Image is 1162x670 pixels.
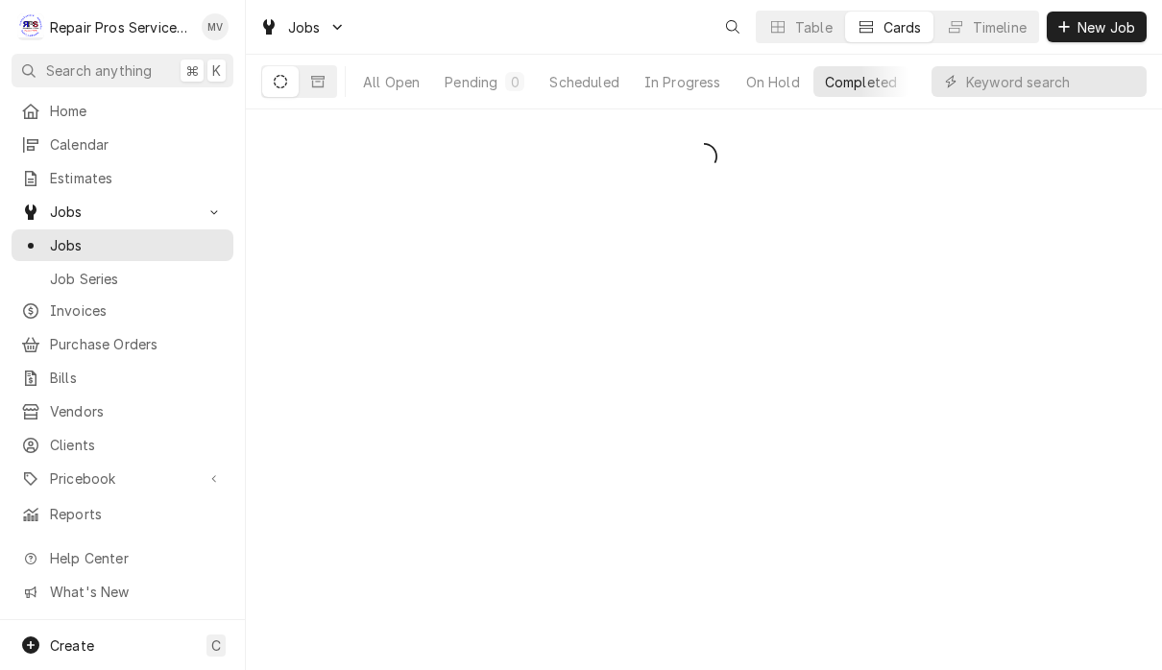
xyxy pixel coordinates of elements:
div: In Progress [644,72,721,92]
span: Jobs [288,17,321,37]
a: Home [12,95,233,127]
button: New Job [1047,12,1147,42]
span: Help Center [50,548,222,568]
a: Go to Jobs [12,196,233,227]
span: Bills [50,368,224,388]
a: Go to Help Center [12,542,233,574]
span: New Job [1074,17,1139,37]
span: Job Series [50,269,224,289]
div: Cards [884,17,922,37]
div: Repair Pros Services Inc [50,17,191,37]
div: Table [795,17,833,37]
a: Reports [12,498,233,530]
span: Pricebook [50,468,195,489]
input: Keyword search [966,66,1137,97]
a: Estimates [12,162,233,194]
a: Go to Jobs [252,12,353,43]
span: Create [50,637,94,654]
button: Open search [717,12,748,42]
span: Jobs [50,202,195,222]
span: Vendors [50,401,224,421]
div: Repair Pros Services Inc's Avatar [17,13,44,40]
a: Invoices [12,295,233,326]
a: Job Series [12,263,233,295]
span: Home [50,101,224,121]
a: Bills [12,362,233,394]
div: On Hold [746,72,800,92]
div: MV [202,13,229,40]
div: All Open [363,72,420,92]
div: Completed [825,72,897,92]
span: What's New [50,582,222,602]
div: Mindy Volker's Avatar [202,13,229,40]
span: Loading... [690,136,717,177]
a: Go to What's New [12,576,233,608]
a: Go to Pricebook [12,463,233,494]
span: K [212,60,221,81]
div: R [17,13,44,40]
div: Pending [445,72,497,92]
span: Jobs [50,235,224,255]
span: Reports [50,504,224,524]
a: Jobs [12,229,233,261]
span: Search anything [46,60,152,81]
div: Scheduled [549,72,618,92]
span: Purchase Orders [50,334,224,354]
button: Search anything⌘K [12,54,233,87]
a: Vendors [12,395,233,427]
a: Purchase Orders [12,328,233,360]
a: Clients [12,429,233,461]
span: Invoices [50,300,224,321]
span: C [211,635,221,656]
div: 0 [509,72,520,92]
span: ⌘ [185,60,199,81]
div: Completed Jobs List Loading [246,136,1162,177]
div: Timeline [973,17,1027,37]
span: Estimates [50,168,224,188]
span: Calendar [50,134,224,155]
a: Calendar [12,129,233,160]
span: Clients [50,435,224,455]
